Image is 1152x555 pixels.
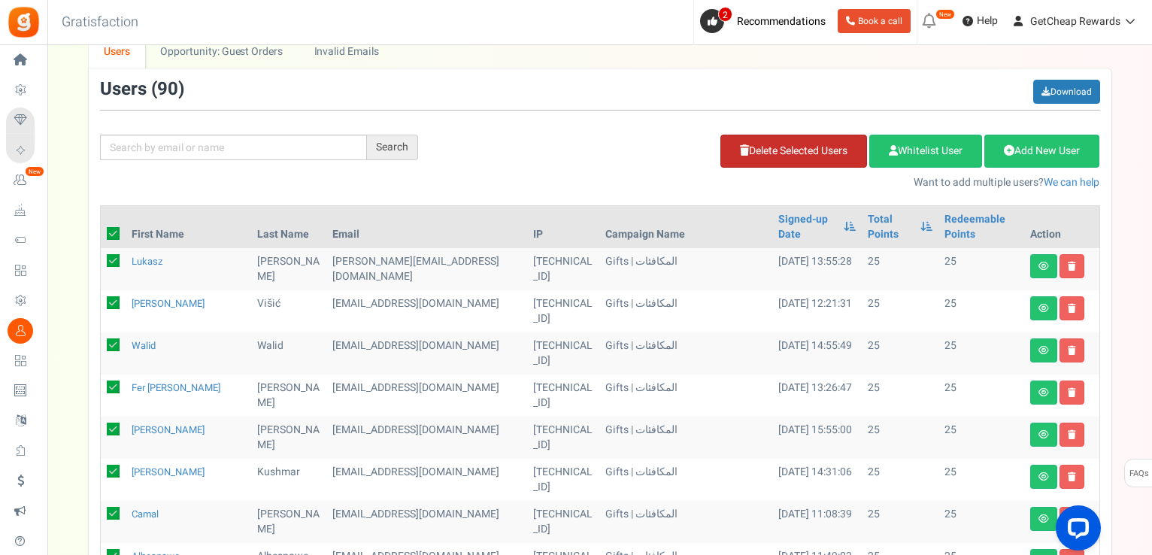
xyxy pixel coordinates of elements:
td: customer [326,375,527,417]
td: [DATE] 14:31:06 [772,459,862,501]
td: 25 [938,248,1023,290]
th: Last Name [251,206,326,248]
td: subscriber [326,417,527,459]
td: [DATE] 12:21:31 [772,290,862,332]
i: View details [1038,262,1049,271]
a: Whitelist User [869,135,982,168]
a: Invalid Emails [299,35,394,68]
td: Višić [251,290,326,332]
i: View details [1038,514,1049,523]
td: [PERSON_NAME] [251,417,326,459]
a: Opportunity: Guest Orders [145,35,298,68]
a: Total Points [868,212,913,242]
span: GetCheap Rewards [1030,14,1120,29]
a: Redeemable Points [944,212,1017,242]
td: 25 [938,332,1023,375]
i: Delete user [1068,430,1076,439]
td: [TECHNICAL_ID] [527,332,599,375]
td: 25 [938,501,1023,543]
a: Signed-up Date [778,212,836,242]
i: Delete user [1068,346,1076,355]
th: IP [527,206,599,248]
td: [TECHNICAL_ID] [527,290,599,332]
td: 25 [862,375,938,417]
td: 25 [862,459,938,501]
td: Gifts | المكافئات [599,501,772,543]
a: walid [132,338,156,353]
td: [TECHNICAL_ID] [527,248,599,290]
th: Action [1024,206,1099,248]
i: Delete user [1068,304,1076,313]
td: [DATE] 11:08:39 [772,501,862,543]
img: Gratisfaction [7,5,41,39]
td: [PERSON_NAME] [251,248,326,290]
i: Delete user [1068,472,1076,481]
a: [PERSON_NAME] [132,465,205,479]
td: subscriber [326,332,527,375]
span: FAQs [1129,459,1149,488]
a: [PERSON_NAME] [132,296,205,311]
a: New [6,168,41,193]
td: 25 [938,290,1023,332]
a: Fer [PERSON_NAME] [132,381,220,395]
a: Delete Selected Users [720,135,867,168]
td: Gifts | المكافئات [599,375,772,417]
td: Gifts | المكافئات [599,417,772,459]
td: [TECHNICAL_ID] [527,459,599,501]
i: View details [1038,388,1049,397]
span: Help [973,14,998,29]
td: [PERSON_NAME] [251,375,326,417]
div: Search [367,135,418,160]
em: New [935,9,955,20]
a: Help [956,9,1004,33]
td: Gifts | المكافئات [599,332,772,375]
i: View details [1038,304,1049,313]
i: Delete user [1068,388,1076,397]
td: 25 [862,417,938,459]
span: 2 [718,7,732,22]
td: [TECHNICAL_ID] [527,501,599,543]
td: Gifts | المكافئات [599,290,772,332]
a: 2 Recommendations [700,9,832,33]
a: Lukasz [132,254,162,268]
td: 25 [862,248,938,290]
h3: Users ( ) [100,80,184,99]
td: subscriber [326,501,527,543]
p: Want to add multiple users? [441,175,1100,190]
span: 90 [157,76,178,102]
span: Recommendations [737,14,826,29]
td: [PERSON_NAME] [251,501,326,543]
td: 25 [862,501,938,543]
i: Delete user [1068,262,1076,271]
a: Camal [132,507,159,521]
a: Users [89,35,146,68]
td: [DATE] 15:55:00 [772,417,862,459]
td: 25 [938,459,1023,501]
td: Gifts | المكافئات [599,248,772,290]
td: [TECHNICAL_ID] [527,417,599,459]
td: subscriber [326,248,527,290]
input: Search by email or name [100,135,367,160]
td: [TECHNICAL_ID] [527,375,599,417]
th: Email [326,206,527,248]
td: [DATE] 13:26:47 [772,375,862,417]
td: Kushmar [251,459,326,501]
td: Gifts | المكافئات [599,459,772,501]
a: [PERSON_NAME] [132,423,205,437]
td: 25 [938,375,1023,417]
td: customer [326,459,527,501]
td: 25 [938,417,1023,459]
th: First Name [126,206,252,248]
td: [DATE] 13:55:28 [772,248,862,290]
th: Campaign Name [599,206,772,248]
i: View details [1038,472,1049,481]
td: [DATE] 14:55:49 [772,332,862,375]
a: Add New User [984,135,1099,168]
a: Download [1033,80,1100,104]
i: View details [1038,346,1049,355]
em: New [25,166,44,177]
td: 25 [862,290,938,332]
i: View details [1038,430,1049,439]
h3: Gratisfaction [45,8,155,38]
